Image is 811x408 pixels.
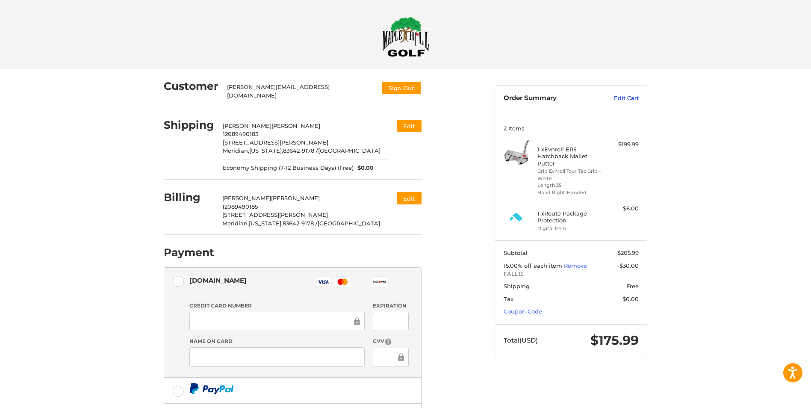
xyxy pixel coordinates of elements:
[504,249,528,256] span: Subtotal
[189,337,365,345] label: Name on Card
[605,204,639,213] div: $6.00
[381,81,422,95] button: Sign Out
[504,283,530,290] span: Shipping
[504,296,513,302] span: Tax
[271,195,320,201] span: [PERSON_NAME]
[318,220,380,227] span: [GEOGRAPHIC_DATA]
[222,211,328,218] span: [STREET_ADDRESS][PERSON_NAME]
[373,337,408,346] label: CVV
[249,220,283,227] span: [US_STATE],
[626,283,639,290] span: Free
[164,191,214,204] h2: Billing
[504,125,639,132] h3: 2 Items
[605,140,639,149] div: $199.99
[189,383,234,394] img: PayPal icon
[354,164,374,172] span: $0.00
[504,94,596,103] h3: Order Summary
[227,83,373,100] div: [PERSON_NAME][EMAIL_ADDRESS][DOMAIN_NAME]
[504,262,564,269] span: 15.00% off each item
[397,120,422,132] button: Edit
[537,210,603,224] h4: 1 x Route Package Protection
[189,273,247,287] div: [DOMAIN_NAME]
[318,147,380,154] span: [GEOGRAPHIC_DATA]
[223,147,249,154] span: Meridian,
[622,296,639,302] span: $0.00
[189,302,365,310] label: Credit Card Number
[222,195,271,201] span: [PERSON_NAME]
[164,80,218,93] h2: Customer
[223,122,271,129] span: [PERSON_NAME]
[537,168,603,182] li: Grip Evnroll Tour Tac Grip - White
[283,220,318,227] span: 83642-9178 /
[537,146,603,167] h4: 1 x Evnroll ER5 Hatchback Mallet Putter
[249,147,283,154] span: [US_STATE],
[222,220,249,227] span: Meridian,
[397,192,422,204] button: Edit
[504,336,538,344] span: Total (USD)
[617,249,639,256] span: $205.99
[617,262,639,269] span: -$30.00
[223,164,354,172] span: Economy Shipping (7-12 Business Days) (Free)
[373,302,408,310] label: Expiration
[223,139,328,146] span: [STREET_ADDRESS][PERSON_NAME]
[283,147,318,154] span: 83642-9178 /
[596,94,639,103] a: Edit Cart
[564,262,587,269] a: Remove
[537,189,603,196] li: Hand Right-Handed
[164,246,214,259] h2: Payment
[537,182,603,189] li: Length 35
[271,122,320,129] span: [PERSON_NAME]
[164,118,214,132] h2: Shipping
[222,203,258,210] span: 12089490185
[537,225,603,232] li: Digital Item
[382,17,429,57] img: Maple Hill Golf
[590,332,639,348] span: $175.99
[504,308,542,315] a: Coupon Code
[504,270,639,278] span: FALL15
[223,130,258,137] span: 12089490185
